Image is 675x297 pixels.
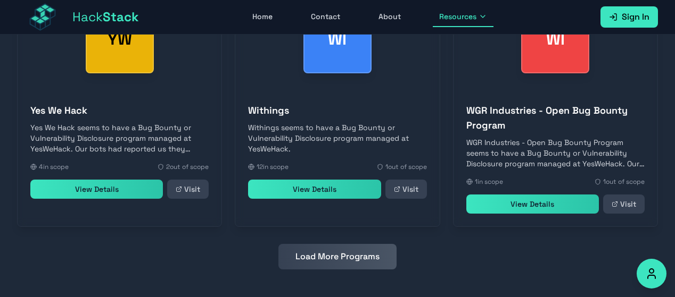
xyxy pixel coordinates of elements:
a: Visit [603,194,645,214]
div: Yes We Hack [86,5,154,73]
span: Stack [103,9,139,25]
p: Withings seems to have a Bug Bounty or Vulnerability Disclosure program managed at YesWeHack. [248,122,426,154]
span: 4 in scope [39,163,69,171]
span: 1 in scope [475,177,503,186]
div: WGR Industries - Open Bug Bounty Program [521,5,589,73]
a: Visit [385,180,427,199]
span: Resources [439,11,476,22]
a: Contact [304,7,347,27]
a: Home [246,7,279,27]
button: Accessibility Options [637,259,666,288]
span: 1 out of scope [385,163,427,171]
span: Hack [72,9,139,26]
span: Sign In [622,11,649,23]
a: View Details [30,180,163,199]
button: Resources [433,7,493,27]
p: Yes We Hack seems to have a Bug Bounty or Vulnerability Disclosure program managed at YesWeHack. ... [30,122,209,154]
a: Visit [167,180,209,199]
a: About [372,7,407,27]
a: View Details [248,180,381,199]
a: Sign In [600,6,658,28]
button: Load More Programs [278,244,397,269]
h3: Yes We Hack [30,103,209,118]
h3: WGR Industries - Open Bug Bounty Program [466,103,645,133]
h3: Withings [248,103,426,118]
div: Withings [303,5,372,73]
span: 1 out of scope [603,177,645,186]
span: 2 out of scope [166,163,209,171]
span: 12 in scope [257,163,289,171]
a: View Details [466,194,599,214]
p: WGR Industries - Open Bug Bounty Program seems to have a Bug Bounty or Vulnerability Disclosure p... [466,137,645,169]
